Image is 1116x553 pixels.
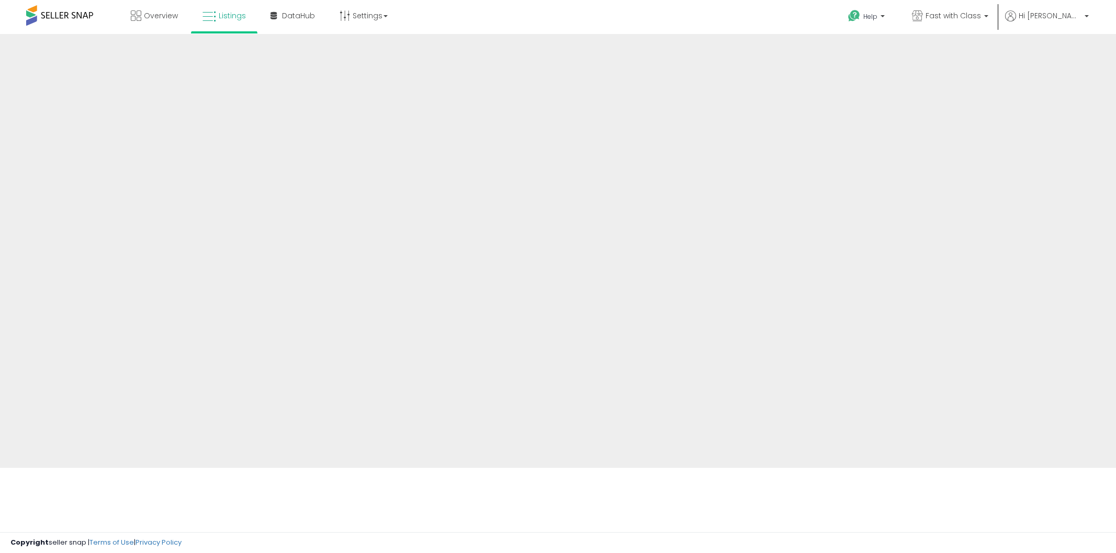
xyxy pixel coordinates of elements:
[282,10,315,21] span: DataHub
[144,10,178,21] span: Overview
[1019,10,1081,21] span: Hi [PERSON_NAME]
[1005,10,1089,34] a: Hi [PERSON_NAME]
[848,9,861,22] i: Get Help
[863,12,877,21] span: Help
[219,10,246,21] span: Listings
[840,2,895,34] a: Help
[926,10,981,21] span: Fast with Class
